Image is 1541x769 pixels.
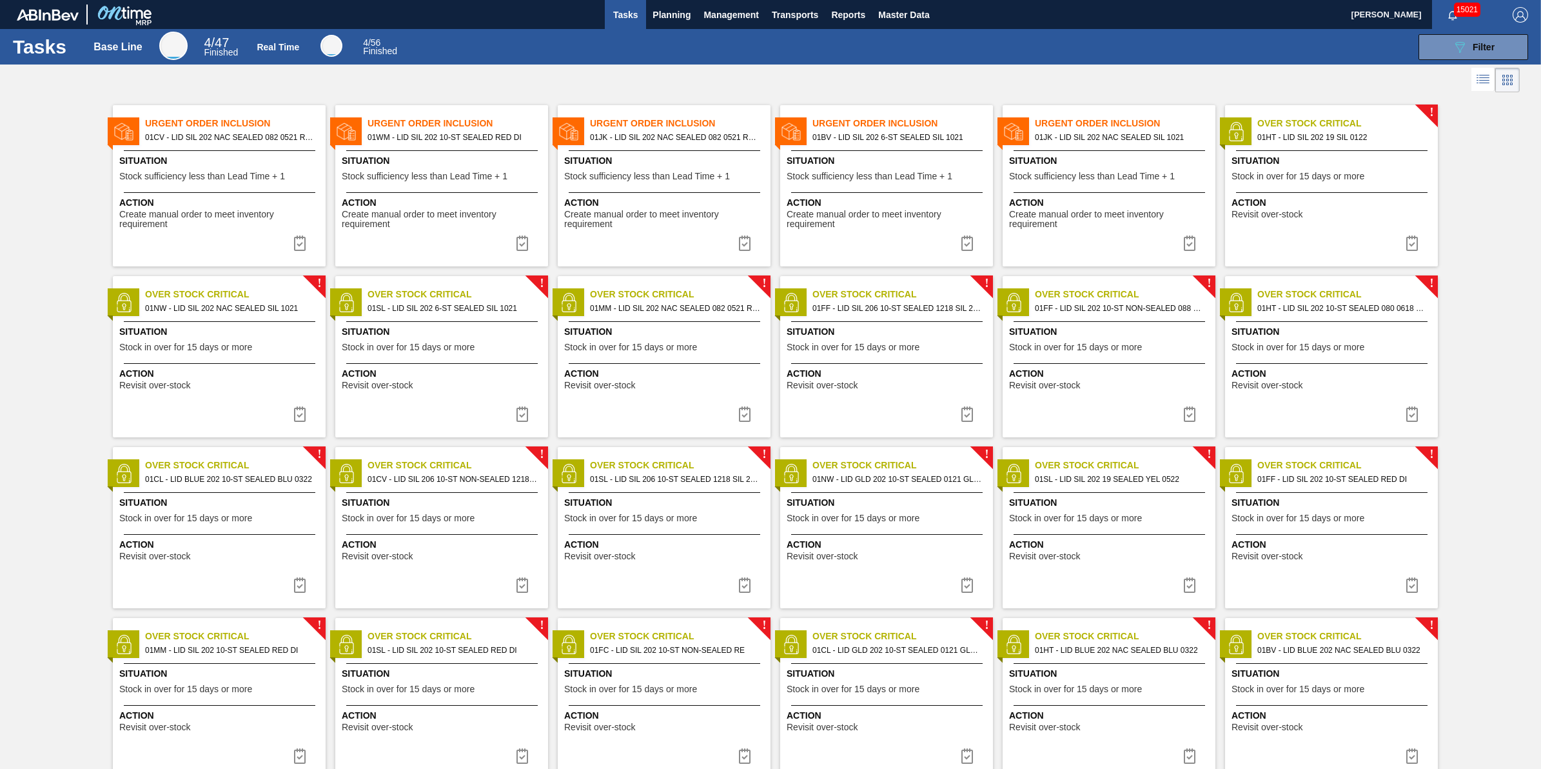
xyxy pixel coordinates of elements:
[1513,7,1528,23] img: Logout
[1035,130,1205,145] span: 01JK - LID SIL 202 NAC SEALED SIL 1021
[342,325,545,339] span: Situation
[1174,743,1205,769] button: icon-task complete
[1035,472,1205,486] span: 01SL - LID SIL 202 19 SEALED YEL 0522
[1232,210,1302,219] span: Revisit over-stock
[368,130,538,145] span: 01WM - LID SIL 202 10-ST SEALED RED DI
[1009,552,1080,561] span: Revisit over-stock
[1035,117,1215,130] span: Urgent Order Inclusion
[772,7,818,23] span: Transports
[564,514,697,523] span: Stock in over for 15 days or more
[1174,401,1205,427] button: icon-task complete
[1257,630,1438,643] span: Over Stock Critical
[1404,748,1420,764] img: icon-task complete
[114,293,133,312] img: status
[284,743,315,769] button: icon-task complete
[342,343,475,352] span: Stock in over for 15 days or more
[959,577,975,593] img: icon-task complete
[1257,459,1438,472] span: Over Stock Critical
[559,122,578,141] img: status
[1182,577,1197,593] img: icon-task complete
[342,684,475,694] span: Stock in over for 15 days or more
[564,325,767,339] span: Situation
[1429,279,1433,288] span: !
[564,723,635,732] span: Revisit over-stock
[507,230,538,256] div: Complete task: 7051478
[145,459,326,472] span: Over Stock Critical
[781,293,801,312] img: status
[1004,293,1023,312] img: status
[729,401,760,427] button: icon-task complete
[564,709,767,723] span: Action
[1226,293,1246,312] img: status
[368,288,548,301] span: Over Stock Critical
[204,37,238,57] div: Base Line
[515,748,530,764] img: icon-task complete
[1207,450,1211,459] span: !
[1009,210,1212,230] span: Create manual order to meet inventory requirement
[787,343,919,352] span: Stock in over for 15 days or more
[1035,301,1205,315] span: 01FF - LID SIL 202 10-ST NON-SEALED 088 0824 SI
[1004,464,1023,483] img: status
[729,743,760,769] button: icon-task complete
[204,35,229,50] span: / 47
[342,367,545,381] span: Action
[284,401,315,427] button: icon-task complete
[145,630,326,643] span: Over Stock Critical
[564,496,767,510] span: Situation
[13,39,75,54] h1: Tasks
[292,406,308,422] img: icon-task complete
[284,572,315,598] button: icon-task complete
[1004,122,1023,141] img: status
[812,643,983,657] span: 01CL - LID GLD 202 10-ST SEALED 0121 GLD BALL 0
[363,37,368,48] span: 4
[1035,643,1205,657] span: 01HT - LID BLUE 202 NAC SEALED BLU 0322
[1009,367,1212,381] span: Action
[1429,621,1433,630] span: !
[1232,552,1302,561] span: Revisit over-stock
[812,472,983,486] span: 01NW - LID GLD 202 10-ST SEALED 0121 GLD BALL 0
[787,514,919,523] span: Stock in over for 15 days or more
[1418,34,1528,60] button: Filter
[119,709,322,723] span: Action
[1404,406,1420,422] img: icon-task complete
[1174,572,1205,598] div: Complete task: 7050993
[787,723,858,732] span: Revisit over-stock
[1397,230,1428,256] div: Complete task: 7050864
[1232,343,1364,352] span: Stock in over for 15 days or more
[737,235,752,251] img: icon-task complete
[1174,230,1205,256] button: icon-task complete
[292,235,308,251] img: icon-task complete
[1257,643,1428,657] span: 01BV - LID BLUE 202 NAC SEALED BLU 0322
[1009,723,1080,732] span: Revisit over-stock
[1232,667,1435,681] span: Situation
[1004,635,1023,654] img: status
[787,667,990,681] span: Situation
[119,538,322,552] span: Action
[653,7,691,23] span: Planning
[119,684,252,694] span: Stock in over for 15 days or more
[1257,472,1428,486] span: 01FF - LID SIL 202 10-ST SEALED RED DI
[952,230,983,256] button: icon-task complete
[342,667,545,681] span: Situation
[342,496,545,510] span: Situation
[119,496,322,510] span: Situation
[1174,572,1205,598] button: icon-task complete
[564,381,635,390] span: Revisit over-stock
[1174,230,1205,256] div: Complete task: 7051547
[1232,154,1435,168] span: Situation
[787,210,990,230] span: Create manual order to meet inventory requirement
[507,401,538,427] div: Complete task: 7050912
[1429,450,1433,459] span: !
[878,7,929,23] span: Master Data
[284,230,315,256] div: Complete task: 7051454
[368,643,538,657] span: 01SL - LID SIL 202 10-ST SEALED RED DI
[292,748,308,764] img: icon-task complete
[590,301,760,315] span: 01MM - LID SIL 202 NAC SEALED 082 0521 RED DIE
[257,42,299,52] div: Real Time
[729,743,760,769] div: Complete task: 7051049
[1009,343,1142,352] span: Stock in over for 15 days or more
[1232,325,1435,339] span: Situation
[952,572,983,598] button: icon-task complete
[1174,743,1205,769] div: Complete task: 7051102
[119,154,322,168] span: Situation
